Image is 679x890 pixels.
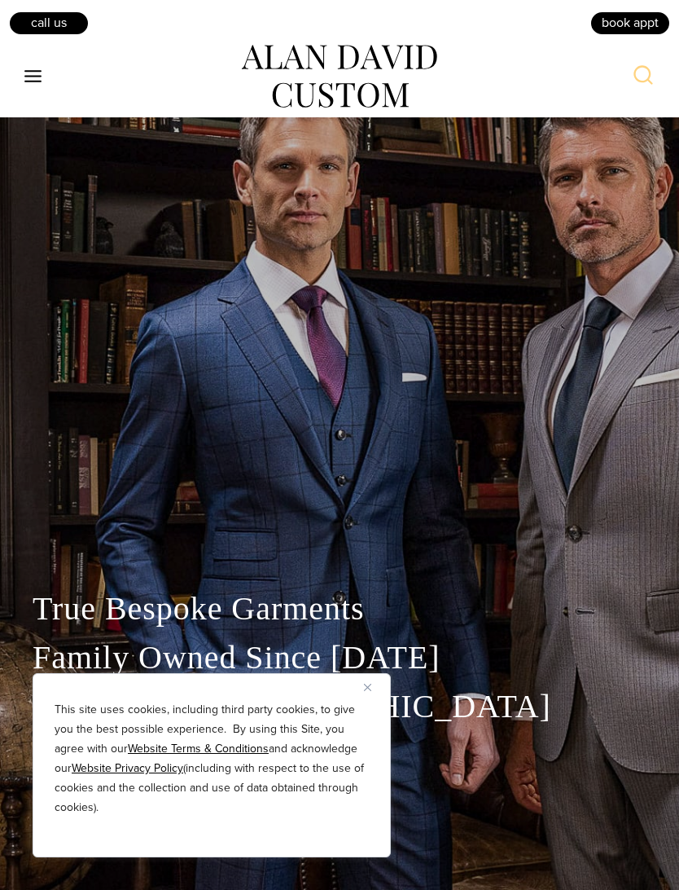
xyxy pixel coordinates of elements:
button: Close [364,677,383,697]
p: True Bespoke Garments Family Owned Since [DATE] Made in the [GEOGRAPHIC_DATA] [33,584,646,731]
p: This site uses cookies, including third party cookies, to give you the best possible experience. ... [55,700,369,817]
a: book appt [589,11,671,35]
a: Website Terms & Conditions [128,740,269,757]
img: alan david custom [242,45,437,108]
img: Close [364,684,371,691]
button: Open menu [16,62,50,91]
a: Website Privacy Policy [72,760,183,777]
button: View Search Form [624,57,663,96]
a: Call Us [8,11,90,35]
